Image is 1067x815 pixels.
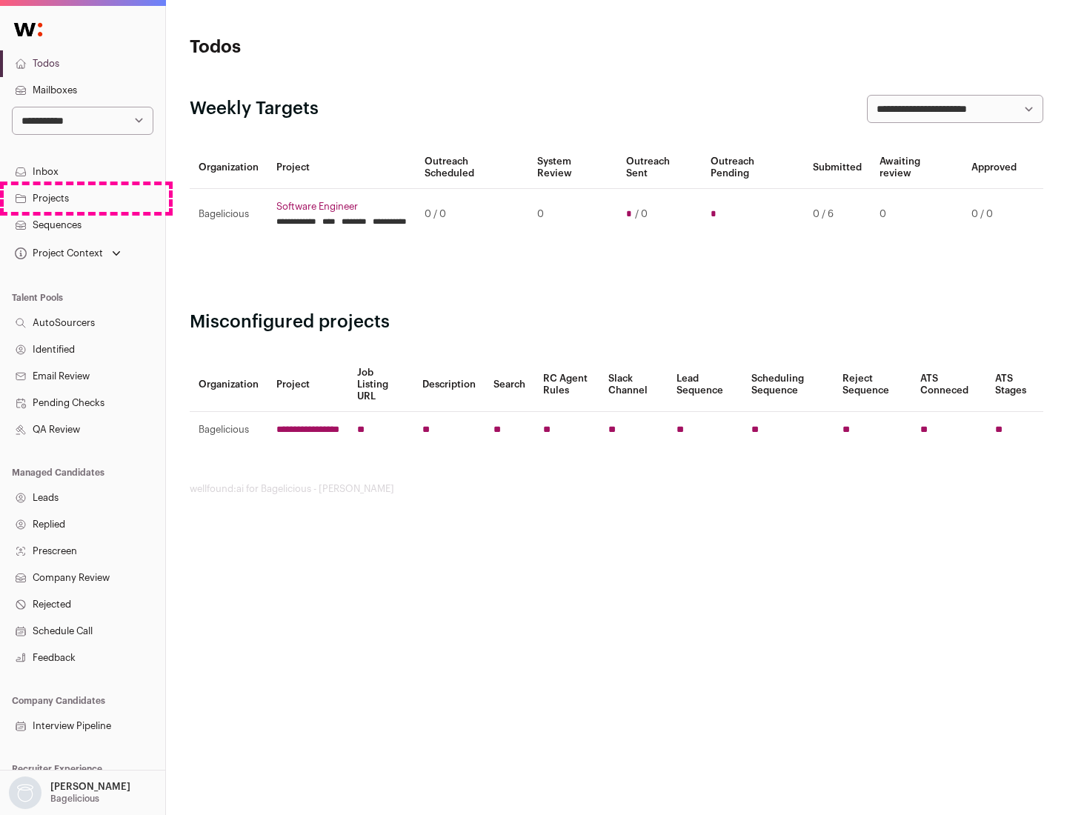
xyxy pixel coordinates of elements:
h1: Todos [190,36,474,59]
span: / 0 [635,208,648,220]
th: Project [267,147,416,189]
td: 0 / 6 [804,189,871,240]
th: ATS Conneced [911,358,985,412]
th: Project [267,358,348,412]
td: 0 / 0 [963,189,1026,240]
td: Bagelicious [190,189,267,240]
th: Search [485,358,534,412]
th: Approved [963,147,1026,189]
p: [PERSON_NAME] [50,781,130,793]
button: Open dropdown [6,776,133,809]
img: Wellfound [6,15,50,44]
td: 0 / 0 [416,189,528,240]
th: RC Agent Rules [534,358,599,412]
th: Job Listing URL [348,358,413,412]
h2: Misconfigured projects [190,310,1043,334]
th: Lead Sequence [668,358,742,412]
th: System Review [528,147,616,189]
th: ATS Stages [986,358,1043,412]
th: Outreach Sent [617,147,702,189]
th: Description [413,358,485,412]
a: Software Engineer [276,201,407,213]
th: Submitted [804,147,871,189]
th: Organization [190,358,267,412]
td: 0 [871,189,963,240]
footer: wellfound:ai for Bagelicious - [PERSON_NAME] [190,483,1043,495]
th: Slack Channel [599,358,668,412]
th: Outreach Scheduled [416,147,528,189]
th: Reject Sequence [834,358,912,412]
th: Awaiting review [871,147,963,189]
div: Project Context [12,247,103,259]
th: Organization [190,147,267,189]
th: Scheduling Sequence [742,358,834,412]
td: Bagelicious [190,412,267,448]
button: Open dropdown [12,243,124,264]
img: nopic.png [9,776,41,809]
h2: Weekly Targets [190,97,319,121]
th: Outreach Pending [702,147,803,189]
p: Bagelicious [50,793,99,805]
td: 0 [528,189,616,240]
